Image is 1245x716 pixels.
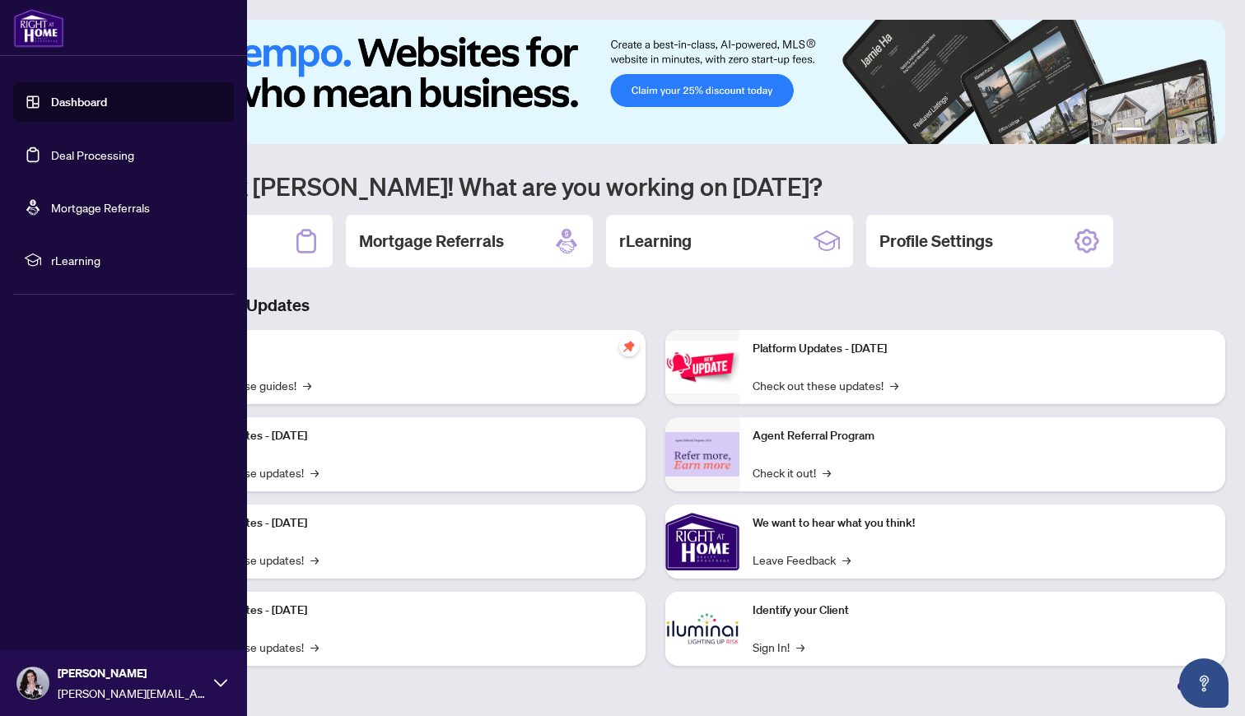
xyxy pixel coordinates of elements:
img: Slide 0 [86,20,1225,144]
span: → [842,551,851,569]
p: Agent Referral Program [753,427,1212,445]
p: Platform Updates - [DATE] [753,340,1212,358]
button: Open asap [1179,658,1229,708]
img: We want to hear what you think! [665,504,739,579]
span: [PERSON_NAME][EMAIL_ADDRESS][PERSON_NAME][DOMAIN_NAME] [58,684,206,702]
span: [PERSON_NAME] [58,664,206,682]
p: Platform Updates - [DATE] [173,427,632,445]
h1: Welcome back [PERSON_NAME]! What are you working on [DATE]? [86,170,1225,202]
h2: rLearning [619,230,692,253]
h3: Brokerage & Industry Updates [86,294,1225,317]
span: → [823,463,831,481]
img: Profile Icon [17,667,49,699]
img: Platform Updates - June 23, 2025 [665,341,739,393]
p: Platform Updates - [DATE] [173,514,632,532]
img: logo [13,8,64,48]
p: We want to hear what you think! [753,514,1212,532]
span: → [310,638,319,656]
a: Dashboard [51,95,107,109]
a: Check out these updates!→ [753,376,898,394]
a: Deal Processing [51,147,134,162]
button: 3 [1163,128,1169,134]
button: 6 [1202,128,1209,134]
button: 1 [1117,128,1143,134]
a: Mortgage Referrals [51,200,150,215]
img: Agent Referral Program [665,432,739,477]
h2: Profile Settings [879,230,993,253]
span: → [796,638,804,656]
h2: Mortgage Referrals [359,230,504,253]
button: 5 [1189,128,1196,134]
button: 4 [1176,128,1182,134]
p: Platform Updates - [DATE] [173,602,632,620]
span: → [310,463,319,481]
span: → [303,376,311,394]
p: Self-Help [173,340,632,358]
span: rLearning [51,251,222,269]
p: Identify your Client [753,602,1212,620]
span: → [890,376,898,394]
span: → [310,551,319,569]
span: pushpin [619,337,639,356]
a: Sign In!→ [753,638,804,656]
a: Leave Feedback→ [753,551,851,569]
a: Check it out!→ [753,463,831,481]
img: Identify your Client [665,592,739,666]
button: 2 [1149,128,1156,134]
